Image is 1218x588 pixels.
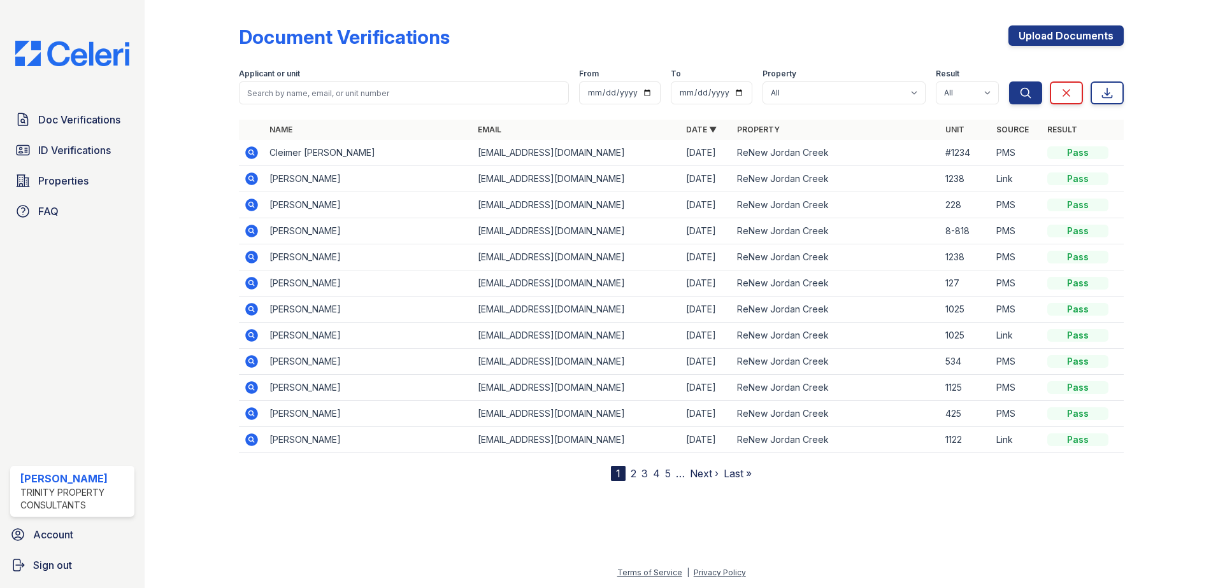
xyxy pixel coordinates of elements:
[264,375,473,401] td: [PERSON_NAME]
[991,166,1042,192] td: Link
[33,557,72,573] span: Sign out
[264,323,473,349] td: [PERSON_NAME]
[681,140,732,166] td: [DATE]
[264,297,473,323] td: [PERSON_NAME]
[269,125,292,134] a: Name
[694,568,746,577] a: Privacy Policy
[478,125,501,134] a: Email
[732,401,940,427] td: ReNew Jordan Creek
[676,466,685,481] span: …
[940,323,991,349] td: 1025
[10,168,134,193] a: Properties
[579,69,599,79] label: From
[665,467,671,480] a: 5
[264,270,473,297] td: [PERSON_NAME]
[1047,199,1108,211] div: Pass
[940,218,991,244] td: 8-818
[5,552,140,578] a: Sign out
[38,143,111,158] span: ID Verifications
[690,467,719,480] a: Next ›
[10,137,134,163] a: ID Verifications
[1047,433,1108,446] div: Pass
[641,467,648,480] a: 3
[940,401,991,427] td: 425
[264,244,473,270] td: [PERSON_NAME]
[940,427,991,453] td: 1122
[732,427,940,453] td: ReNew Jordan Creek
[681,270,732,297] td: [DATE]
[1047,355,1108,368] div: Pass
[681,427,732,453] td: [DATE]
[38,204,59,219] span: FAQ
[681,166,732,192] td: [DATE]
[473,349,681,375] td: [EMAIL_ADDRESS][DOMAIN_NAME]
[940,140,991,166] td: #1234
[681,297,732,323] td: [DATE]
[732,323,940,349] td: ReNew Jordan Creek
[991,401,1042,427] td: PMS
[1047,381,1108,394] div: Pass
[473,323,681,349] td: [EMAIL_ADDRESS][DOMAIN_NAME]
[653,467,660,480] a: 4
[732,218,940,244] td: ReNew Jordan Creek
[239,81,569,104] input: Search by name, email, or unit number
[1047,329,1108,342] div: Pass
[681,192,732,218] td: [DATE]
[1047,146,1108,159] div: Pass
[686,125,717,134] a: Date ▼
[737,125,780,134] a: Property
[936,69,959,79] label: Result
[940,297,991,323] td: 1025
[264,427,473,453] td: [PERSON_NAME]
[1047,172,1108,185] div: Pass
[473,270,681,297] td: [EMAIL_ADDRESS][DOMAIN_NAME]
[991,297,1042,323] td: PMS
[687,568,689,577] div: |
[732,349,940,375] td: ReNew Jordan Creek
[991,349,1042,375] td: PMS
[991,427,1042,453] td: Link
[1008,25,1124,46] a: Upload Documents
[264,192,473,218] td: [PERSON_NAME]
[473,140,681,166] td: [EMAIL_ADDRESS][DOMAIN_NAME]
[991,375,1042,401] td: PMS
[33,527,73,542] span: Account
[473,401,681,427] td: [EMAIL_ADDRESS][DOMAIN_NAME]
[473,297,681,323] td: [EMAIL_ADDRESS][DOMAIN_NAME]
[38,112,120,127] span: Doc Verifications
[5,41,140,66] img: CE_Logo_Blue-a8612792a0a2168367f1c8372b55b34899dd931a85d93a1a3d3e32e68fde9ad4.png
[732,297,940,323] td: ReNew Jordan Creek
[473,375,681,401] td: [EMAIL_ADDRESS][DOMAIN_NAME]
[940,166,991,192] td: 1238
[991,192,1042,218] td: PMS
[10,199,134,224] a: FAQ
[732,140,940,166] td: ReNew Jordan Creek
[991,323,1042,349] td: Link
[631,467,636,480] a: 2
[264,166,473,192] td: [PERSON_NAME]
[1047,225,1108,237] div: Pass
[681,323,732,349] td: [DATE]
[991,140,1042,166] td: PMS
[1047,407,1108,420] div: Pass
[473,192,681,218] td: [EMAIL_ADDRESS][DOMAIN_NAME]
[681,218,732,244] td: [DATE]
[681,244,732,270] td: [DATE]
[991,218,1042,244] td: PMS
[10,107,134,132] a: Doc Verifications
[940,349,991,375] td: 534
[732,166,940,192] td: ReNew Jordan Creek
[264,401,473,427] td: [PERSON_NAME]
[732,270,940,297] td: ReNew Jordan Creek
[264,349,473,375] td: [PERSON_NAME]
[732,192,940,218] td: ReNew Jordan Creek
[1047,125,1077,134] a: Result
[732,375,940,401] td: ReNew Jordan Creek
[473,427,681,453] td: [EMAIL_ADDRESS][DOMAIN_NAME]
[940,375,991,401] td: 1125
[940,244,991,270] td: 1238
[264,140,473,166] td: Cleimer [PERSON_NAME]
[1047,251,1108,263] div: Pass
[239,69,300,79] label: Applicant or unit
